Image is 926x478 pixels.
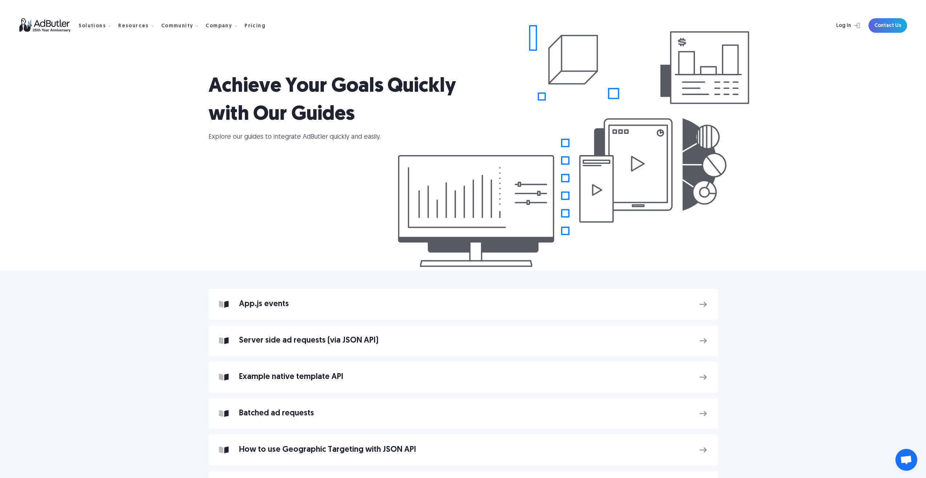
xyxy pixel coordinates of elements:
a: Server side ad requests (via JSON API) [208,325,718,356]
div: Community [161,14,204,37]
div: Resources [118,14,160,37]
a: Example native template API [208,362,718,392]
a: How to use Geographic Targeting with JSON API [208,435,718,465]
a: Batched ad requests [208,398,718,429]
div: App.js events [239,302,689,307]
div: Server side ad requests (via JSON API) [239,338,689,343]
a: Log In [817,18,864,33]
div: Pricing [245,24,266,29]
div: Solutions [79,24,106,29]
a: Pricing [245,22,271,29]
h1: Achieve Your Goals Quickly with Our Guides [208,73,463,129]
div: How to use Geographic Targeting with JSON API [239,447,689,453]
div: Resources [118,24,149,29]
p: Explore our guides to integrate AdButler quickly and easily. [208,133,718,142]
div: Solutions [79,14,117,37]
div: Company [206,24,232,29]
div: Community [161,24,194,29]
a: App.js events [208,289,718,320]
div: Example native template API [239,375,689,380]
div: Open chat [895,449,917,471]
div: Company [206,14,243,37]
a: Contact Us [869,18,907,33]
div: Batched ad requests [239,411,689,416]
